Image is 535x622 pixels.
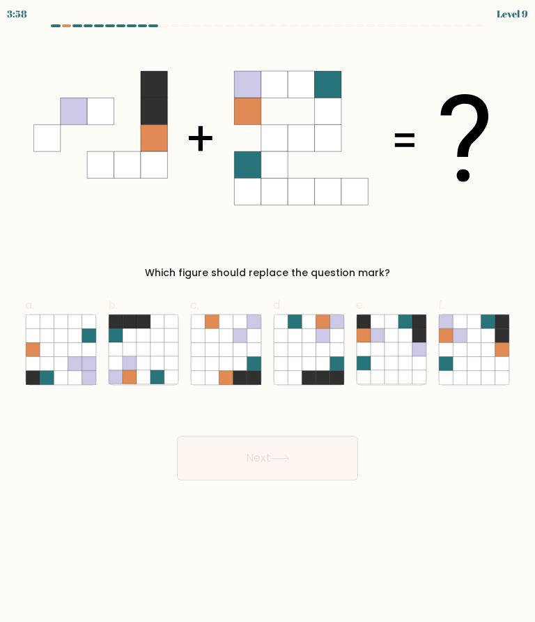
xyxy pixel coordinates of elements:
span: a. [25,297,34,313]
span: e. [356,297,365,313]
button: Next [177,436,358,480]
div: Level 9 [497,6,528,21]
span: f. [438,297,444,313]
span: c. [190,297,199,313]
div: Which figure should replace the question mark? [33,266,502,280]
div: 3:58 [7,6,27,21]
span: b. [108,297,118,313]
span: d. [273,297,282,313]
